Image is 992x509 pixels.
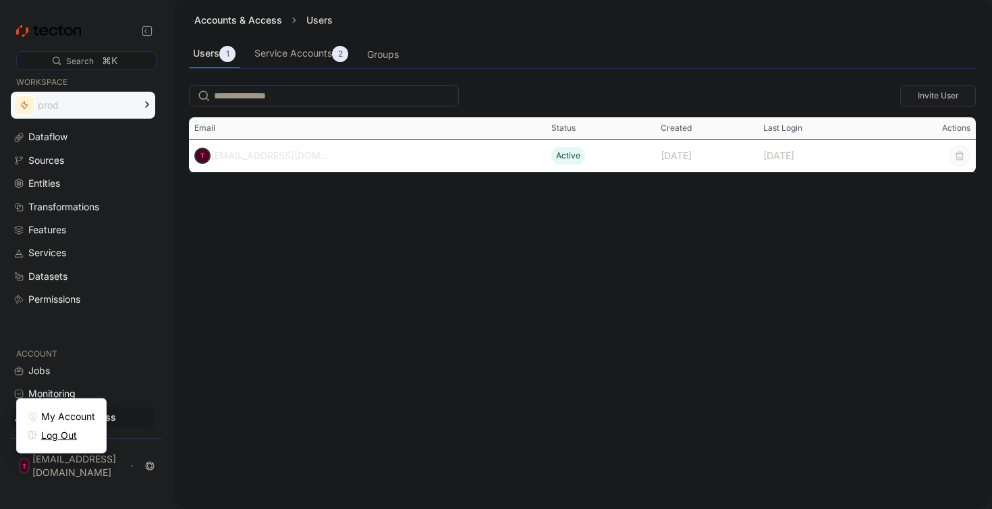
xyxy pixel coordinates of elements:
a: Dataflow [11,127,155,147]
div: Permissions [28,292,80,307]
p: 2 [338,47,343,61]
a: Accounts & Access [194,14,282,26]
a: T[EMAIL_ADDRESS][DOMAIN_NAME] [194,148,329,164]
span: Active [556,150,580,160]
div: Search⌘K [16,51,157,70]
div: T [19,458,30,474]
p: 1 [226,47,229,61]
div: Log Out [41,429,77,442]
span: Actions [942,123,970,133]
div: Services [28,245,66,260]
div: Service Accounts [254,46,348,62]
div: Search [66,55,94,67]
div: Transformations [28,200,99,214]
span: Invite User [909,86,967,106]
div: Sources [28,153,64,168]
a: Datasets [11,266,155,287]
span: Last Login [763,123,802,133]
div: Groups [367,47,399,62]
div: Users [193,46,236,62]
a: Accounts & Access [11,407,155,427]
a: Log Out [28,429,95,442]
a: Sources [11,150,155,171]
a: Transformations [11,197,155,217]
div: Entities [28,176,60,191]
a: Features [11,220,155,240]
div: Datasets [28,269,67,284]
div: ⌘K [102,53,117,68]
a: Jobs [11,361,155,381]
a: Entities [11,173,155,193]
a: Monitoring [11,384,155,404]
div: Dataflow [28,129,67,144]
span: Status [551,123,576,133]
p: ACCOUNT [16,347,150,361]
span: Created [661,123,692,133]
p: WORKSPACE [16,76,150,89]
button: Invite User [900,85,976,107]
div: Users [301,13,338,27]
div: My Account [41,410,95,423]
div: [EMAIL_ADDRESS][DOMAIN_NAME] [211,148,329,164]
span: Email [194,123,215,133]
a: Permissions [11,289,155,309]
div: Jobs [28,363,50,378]
div: Features [28,222,66,237]
a: My Account [28,410,95,423]
div: T [194,148,211,164]
div: [DATE] [758,142,880,169]
p: [EMAIL_ADDRESS][DOMAIN_NAME] [32,452,126,479]
a: Services [11,243,155,263]
div: [DATE] [655,142,758,169]
div: prod [38,100,134,110]
div: Monitoring [28,386,76,401]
